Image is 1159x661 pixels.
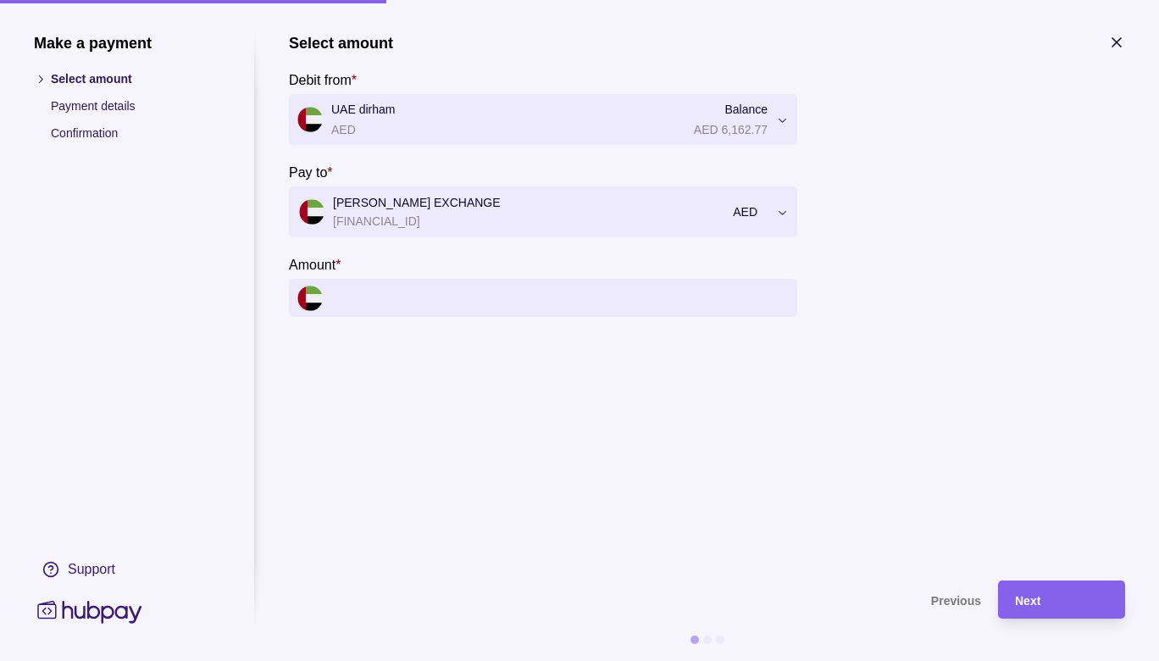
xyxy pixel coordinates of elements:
[51,69,220,88] p: Select amount
[289,165,327,180] p: Pay to
[931,594,981,608] span: Previous
[34,552,220,587] a: Support
[297,286,323,311] img: ae
[289,73,352,87] p: Debit from
[998,580,1125,619] button: Next
[289,580,981,619] button: Previous
[333,193,724,212] p: [PERSON_NAME] EXCHANGE
[51,97,220,115] p: Payment details
[51,124,220,142] p: Confirmation
[34,34,220,53] h1: Make a payment
[289,254,341,275] label: Amount
[68,560,115,579] div: Support
[289,69,357,90] label: Debit from
[299,199,324,225] img: ae
[331,279,789,317] input: amount
[289,34,393,53] h1: Select amount
[1015,594,1040,608] span: Next
[289,162,333,182] label: Pay to
[289,258,335,272] p: Amount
